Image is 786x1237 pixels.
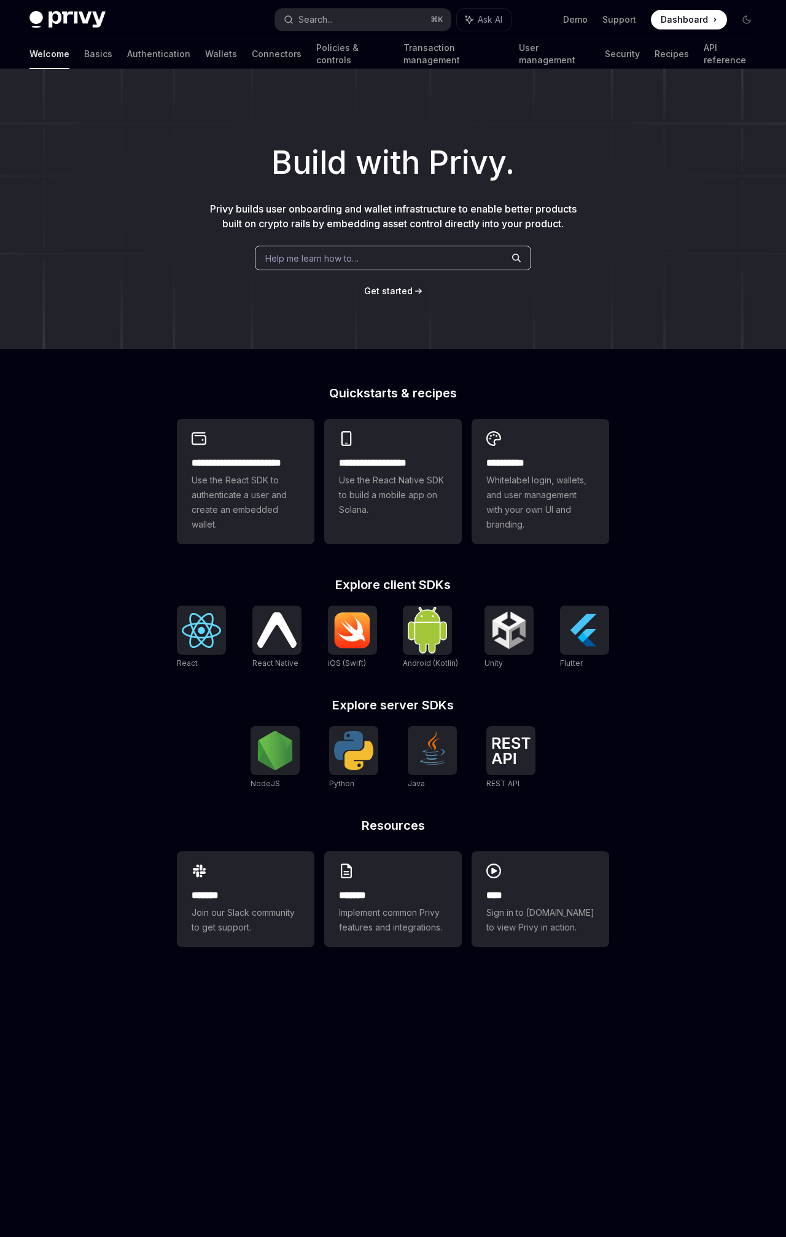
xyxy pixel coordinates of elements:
span: Help me learn how to… [265,252,359,265]
a: Dashboard [651,10,727,29]
button: Toggle dark mode [737,10,757,29]
a: User management [519,39,590,69]
img: Python [334,731,373,770]
span: Join our Slack community to get support. [192,905,300,935]
a: Transaction management [403,39,504,69]
img: iOS (Swift) [333,612,372,649]
img: Flutter [565,611,604,650]
a: Authentication [127,39,190,69]
span: Android (Kotlin) [403,658,458,668]
h2: Explore client SDKs [177,579,609,591]
span: Ask AI [478,14,502,26]
span: ⌘ K [430,15,443,25]
a: iOS (Swift)iOS (Swift) [328,606,377,669]
a: **** *****Whitelabel login, wallets, and user management with your own UI and branding. [472,419,609,544]
a: Connectors [252,39,302,69]
img: Java [413,731,452,770]
a: Recipes [655,39,689,69]
a: **** **Join our Slack community to get support. [177,851,314,947]
span: Privy builds user onboarding and wallet infrastructure to enable better products built on crypto ... [210,203,577,230]
span: Use the React SDK to authenticate a user and create an embedded wallet. [192,473,300,532]
a: ReactReact [177,606,226,669]
a: REST APIREST API [486,726,535,790]
img: REST API [491,737,531,764]
span: NodeJS [251,779,280,788]
h2: Explore server SDKs [177,699,609,711]
span: Python [329,779,354,788]
span: Get started [364,286,413,296]
a: UnityUnity [484,606,534,669]
h2: Quickstarts & recipes [177,387,609,399]
img: Android (Kotlin) [408,607,447,653]
span: REST API [486,779,519,788]
span: React [177,658,198,668]
img: React [182,613,221,648]
img: Unity [489,611,529,650]
a: **** **Implement common Privy features and integrations. [324,851,462,947]
a: Wallets [205,39,237,69]
a: Android (Kotlin)Android (Kotlin) [403,606,458,669]
img: NodeJS [255,731,295,770]
span: Unity [484,658,503,668]
span: Implement common Privy features and integrations. [339,905,447,935]
a: NodeJSNodeJS [251,726,300,790]
span: iOS (Swift) [328,658,366,668]
a: API reference [704,39,757,69]
img: dark logo [29,11,106,28]
button: Search...⌘K [275,9,451,31]
a: Security [605,39,640,69]
a: React NativeReact Native [252,606,302,669]
a: Demo [563,14,588,26]
a: Get started [364,285,413,297]
a: **** **** **** ***Use the React Native SDK to build a mobile app on Solana. [324,419,462,544]
a: PythonPython [329,726,378,790]
span: Java [408,779,425,788]
a: FlutterFlutter [560,606,609,669]
span: Sign in to [DOMAIN_NAME] to view Privy in action. [486,905,594,935]
button: Ask AI [457,9,511,31]
a: Policies & controls [316,39,389,69]
span: Use the React Native SDK to build a mobile app on Solana. [339,473,447,517]
span: Dashboard [661,14,708,26]
span: Whitelabel login, wallets, and user management with your own UI and branding. [486,473,594,532]
span: React Native [252,658,298,668]
h1: Build with Privy. [20,139,766,187]
a: JavaJava [408,726,457,790]
a: Welcome [29,39,69,69]
a: Support [602,14,636,26]
a: ****Sign in to [DOMAIN_NAME] to view Privy in action. [472,851,609,947]
h2: Resources [177,819,609,832]
img: React Native [257,612,297,647]
span: Flutter [560,658,583,668]
a: Basics [84,39,112,69]
div: Search... [298,12,333,27]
